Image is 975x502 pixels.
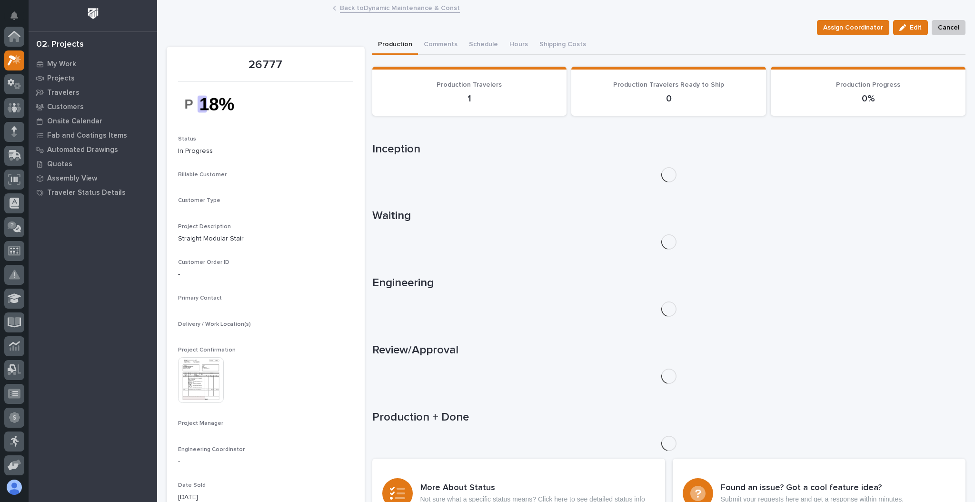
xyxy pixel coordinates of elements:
button: Assign Coordinator [817,20,889,35]
p: Traveler Status Details [47,189,126,197]
p: 0 [583,93,755,104]
span: Engineering Coordinator [178,447,245,452]
p: Customers [47,103,84,111]
a: Assembly View [29,171,157,185]
img: 1YkQHonWoALW-ri9jcBDzvnAGKemxLEDKLMTXEvBJgQ [178,88,249,120]
span: Delivery / Work Location(s) [178,321,251,327]
span: Billable Customer [178,172,227,178]
div: Notifications [12,11,24,27]
span: Customer Order ID [178,260,229,265]
p: 0% [782,93,954,104]
a: Projects [29,71,157,85]
button: Edit [893,20,928,35]
h1: Review/Approval [372,343,966,357]
span: Customer Type [178,198,220,203]
p: Automated Drawings [47,146,118,154]
span: Project Manager [178,421,223,426]
h1: Inception [372,142,966,156]
span: Production Progress [836,81,900,88]
span: Date Sold [178,482,206,488]
p: Onsite Calendar [47,117,102,126]
p: 26777 [178,58,353,72]
h1: Production + Done [372,411,966,424]
a: Travelers [29,85,157,100]
p: 1 [384,93,556,104]
p: Fab and Coatings Items [47,131,127,140]
h1: Engineering [372,276,966,290]
p: Assembly View [47,174,97,183]
a: Back toDynamic Maintenance & Const [340,2,460,13]
button: Production [372,35,418,55]
a: My Work [29,57,157,71]
img: Workspace Logo [84,5,102,22]
div: 02. Projects [36,40,84,50]
h1: Waiting [372,209,966,223]
button: Schedule [463,35,504,55]
button: users-avatar [4,477,24,497]
button: Cancel [932,20,965,35]
span: Assign Coordinator [823,22,883,33]
h3: Found an issue? Got a cool feature idea? [721,483,904,493]
p: - [178,270,353,280]
a: Traveler Status Details [29,185,157,200]
a: Onsite Calendar [29,114,157,128]
span: Cancel [938,22,959,33]
span: Production Travelers [437,81,502,88]
p: Travelers [47,89,80,97]
span: Primary Contact [178,295,222,301]
p: Straight Modular Stair [178,234,353,244]
span: Project Confirmation [178,347,236,353]
button: Comments [418,35,463,55]
span: Project Description [178,224,231,230]
a: Quotes [29,157,157,171]
button: Shipping Costs [534,35,592,55]
span: Production Travelers Ready to Ship [613,81,724,88]
button: Hours [504,35,534,55]
p: - [178,457,353,467]
a: Customers [29,100,157,114]
span: Status [178,136,196,142]
p: In Progress [178,146,353,156]
p: My Work [47,60,76,69]
h3: More About Status [420,483,645,493]
span: Edit [910,23,922,32]
a: Fab and Coatings Items [29,128,157,142]
p: Quotes [47,160,72,169]
p: Projects [47,74,75,83]
a: Automated Drawings [29,142,157,157]
button: Notifications [4,6,24,26]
